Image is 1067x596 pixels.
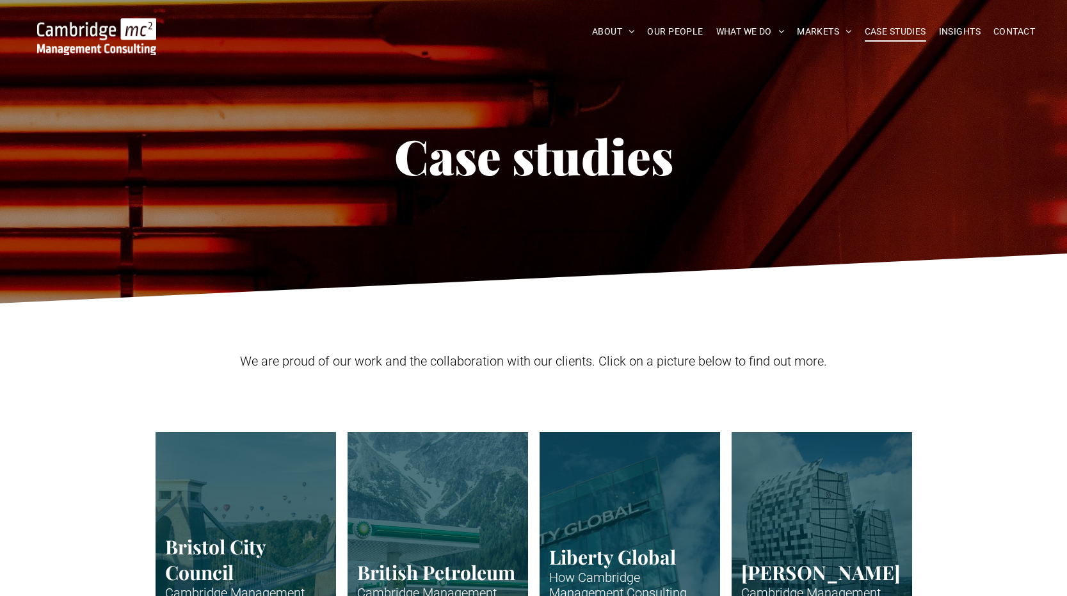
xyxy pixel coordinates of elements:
span: We are proud of our work and the collaboration with our clients. Click on a picture below to find... [240,353,827,369]
a: WHAT WE DO [710,22,791,42]
a: Your Business Transformed | Cambridge Management Consulting [37,20,156,33]
img: Go to Homepage [37,18,156,55]
a: OUR PEOPLE [641,22,709,42]
a: MARKETS [790,22,858,42]
a: ABOUT [586,22,641,42]
span: Case studies [394,124,673,188]
a: INSIGHTS [933,22,987,42]
a: CONTACT [987,22,1041,42]
a: CASE STUDIES [858,22,933,42]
